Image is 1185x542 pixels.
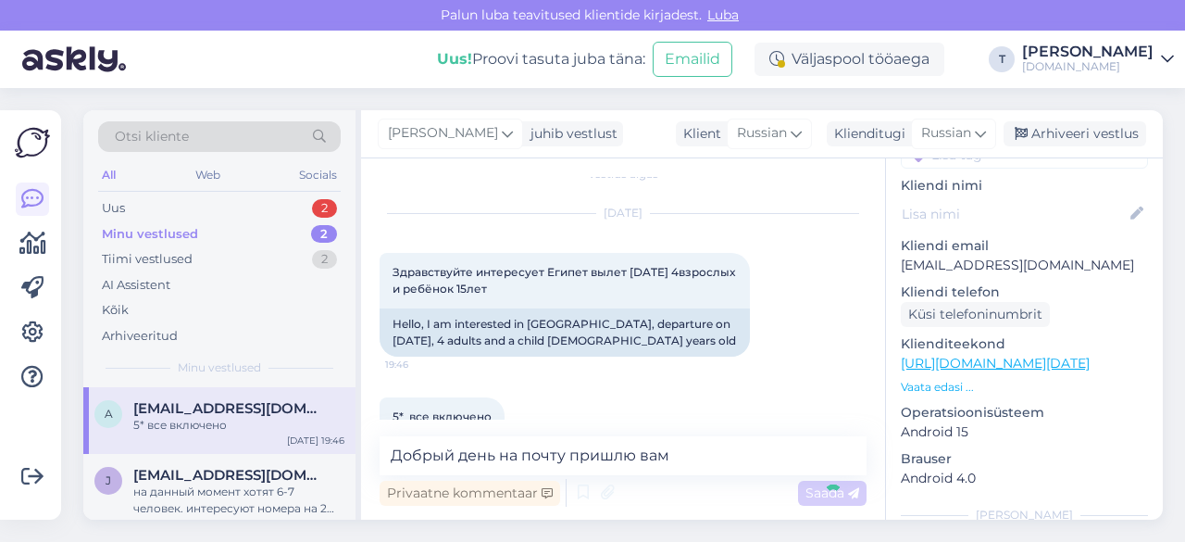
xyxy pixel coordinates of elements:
[312,250,337,269] div: 2
[15,125,50,160] img: Askly Logo
[737,123,787,144] span: Russian
[901,256,1148,275] p: [EMAIL_ADDRESS][DOMAIN_NAME]
[901,379,1148,396] p: Vaata edasi ...
[102,327,178,346] div: Arhiveeritud
[380,309,750,357] div: Hello, I am interested in [GEOGRAPHIC_DATA], departure on [DATE], 4 adults and a child [DEMOGRAPH...
[105,407,113,421] span: a
[901,422,1148,442] p: Android 15
[393,265,738,296] span: Здравствуйте интересует Египет вылет [DATE] 4взрослых и ребёнок 15лет
[437,48,645,70] div: Proovi tasuta juba täna:
[102,276,170,295] div: AI Assistent
[133,400,326,417] span: alizopa@gmail.com
[989,46,1015,72] div: T
[523,124,617,144] div: juhib vestlust
[102,301,129,320] div: Kõik
[702,6,744,23] span: Luba
[827,124,905,144] div: Klienditugi
[921,123,971,144] span: Russian
[755,43,944,76] div: Väljaspool tööaega
[901,469,1148,488] p: Android 4.0
[901,449,1148,469] p: Brauser
[902,204,1127,224] input: Lisa nimi
[102,199,125,218] div: Uus
[901,236,1148,256] p: Kliendi email
[106,473,111,487] span: j
[901,302,1050,327] div: Küsi telefoninumbrit
[102,250,193,269] div: Tiimi vestlused
[901,403,1148,422] p: Operatsioonisüsteem
[393,410,492,423] span: 5* все включено
[901,334,1148,354] p: Klienditeekond
[115,127,189,146] span: Otsi kliente
[133,417,344,434] div: 5* все включено
[653,42,732,77] button: Emailid
[311,225,337,244] div: 2
[385,358,455,372] span: 19:46
[380,205,867,221] div: [DATE]
[437,50,472,68] b: Uus!
[1022,44,1154,59] div: [PERSON_NAME]
[388,123,498,144] span: [PERSON_NAME]
[287,517,344,531] div: [DATE] 16:42
[901,176,1148,195] p: Kliendi nimi
[98,163,119,187] div: All
[1004,121,1146,146] div: Arhiveeri vestlus
[178,359,261,376] span: Minu vestlused
[1022,44,1174,74] a: [PERSON_NAME][DOMAIN_NAME]
[102,225,198,244] div: Minu vestlused
[295,163,341,187] div: Socials
[287,434,344,447] div: [DATE] 19:46
[133,484,344,517] div: на данный момент хотят 6-7 человек. интересуют номера на 2 взр и на 1 взр
[312,199,337,218] div: 2
[676,124,721,144] div: Klient
[901,355,1090,372] a: [URL][DOMAIN_NAME][DATE]
[1022,59,1154,74] div: [DOMAIN_NAME]
[901,507,1148,523] div: [PERSON_NAME]
[192,163,224,187] div: Web
[901,283,1148,302] p: Kliendi telefon
[133,467,326,484] span: jurik1978@mail.ru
